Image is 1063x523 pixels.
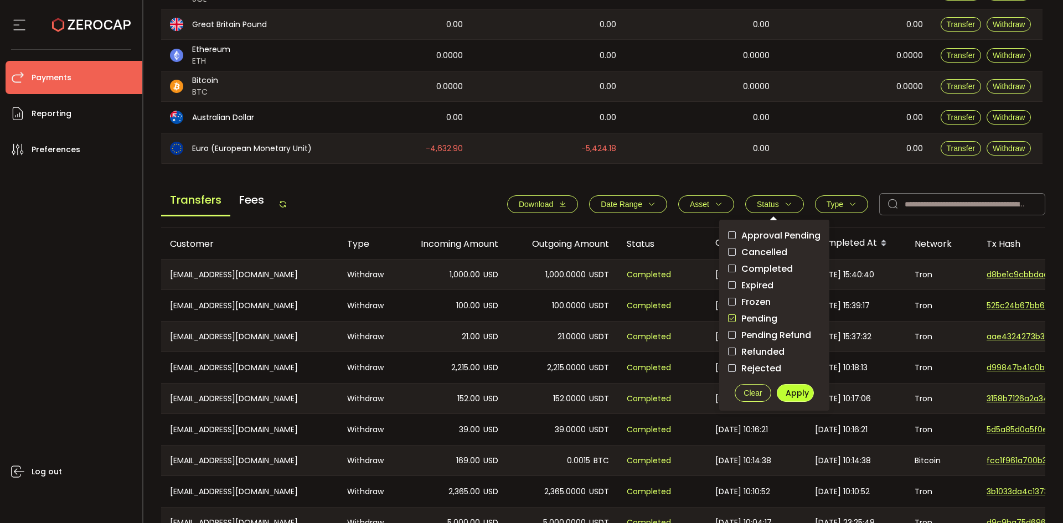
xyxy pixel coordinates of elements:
[1008,470,1063,523] iframe: Chat Widget
[192,44,230,55] span: Ethereum
[338,260,396,289] div: Withdraw
[906,322,978,351] div: Tron
[815,330,871,343] span: [DATE] 15:37:32
[906,414,978,445] div: Tron
[483,485,498,498] span: USD
[32,142,80,158] span: Preferences
[519,200,553,209] span: Download
[507,195,578,213] button: Download
[715,299,770,312] span: [DATE] 15:39:17
[678,195,734,213] button: Asset
[589,485,609,498] span: USDT
[715,423,768,436] span: [DATE] 10:16:21
[436,80,463,93] span: 0.0000
[896,49,923,62] span: 0.0000
[993,82,1025,91] span: Withdraw
[736,363,781,374] span: Rejected
[170,111,183,124] img: aud_portfolio.svg
[32,464,62,480] span: Log out
[757,200,779,209] span: Status
[594,454,609,467] span: BTC
[589,299,609,312] span: USDT
[507,237,618,250] div: Outgoing Amount
[456,299,480,312] span: 100.00
[170,80,183,93] img: btc_portfolio.svg
[192,112,254,123] span: Australian Dollar
[483,361,498,374] span: USD
[589,268,609,281] span: USDT
[32,106,71,122] span: Reporting
[736,313,777,324] span: Pending
[736,280,773,291] span: Expired
[715,268,775,281] span: [DATE] 15:40:40
[627,268,671,281] span: Completed
[690,200,709,209] span: Asset
[906,476,978,507] div: Tron
[338,322,396,351] div: Withdraw
[462,330,480,343] span: 21.00
[736,263,793,274] span: Completed
[706,234,806,253] div: Created At
[743,80,770,93] span: 0.0000
[744,389,762,397] span: Clear
[815,392,871,405] span: [DATE] 10:17:06
[483,330,498,343] span: USD
[906,260,978,289] div: Tron
[987,79,1031,94] button: Withdraw
[589,361,609,374] span: USDT
[987,17,1031,32] button: Withdraw
[338,384,396,413] div: Withdraw
[806,234,906,253] div: Completed At
[993,20,1025,29] span: Withdraw
[753,18,770,31] span: 0.00
[906,142,923,155] span: 0.00
[906,446,978,475] div: Bitcoin
[601,200,642,209] span: Date Range
[161,185,230,216] span: Transfers
[777,384,814,402] button: Apply
[600,49,616,62] span: 0.00
[815,485,870,498] span: [DATE] 10:10:52
[446,18,463,31] span: 0.00
[338,290,396,321] div: Withdraw
[906,18,923,31] span: 0.00
[627,361,671,374] span: Completed
[161,414,338,445] div: [EMAIL_ADDRESS][DOMAIN_NAME]
[161,446,338,475] div: [EMAIL_ADDRESS][DOMAIN_NAME]
[715,485,770,498] span: [DATE] 10:10:52
[581,142,616,155] span: -5,424.18
[715,454,771,467] span: [DATE] 10:14:38
[338,414,396,445] div: Withdraw
[736,297,771,307] span: Frozen
[815,361,868,374] span: [DATE] 10:18:13
[627,330,671,343] span: Completed
[426,142,463,155] span: -4,632.90
[446,111,463,124] span: 0.00
[815,299,870,312] span: [DATE] 15:39:17
[987,141,1031,156] button: Withdraw
[161,237,338,250] div: Customer
[459,423,480,436] span: 39.00
[827,200,843,209] span: Type
[941,141,982,156] button: Transfer
[161,290,338,321] div: [EMAIL_ADDRESS][DOMAIN_NAME]
[815,195,868,213] button: Type
[450,268,480,281] span: 1,000.00
[743,49,770,62] span: 0.0000
[753,111,770,124] span: 0.00
[745,195,804,213] button: Status
[993,113,1025,122] span: Withdraw
[815,423,868,436] span: [DATE] 10:16:21
[483,392,498,405] span: USD
[736,330,811,340] span: Pending Refund
[627,299,671,312] span: Completed
[161,260,338,289] div: [EMAIL_ADDRESS][DOMAIN_NAME]
[618,237,706,250] div: Status
[483,423,498,436] span: USD
[600,111,616,124] span: 0.00
[483,268,498,281] span: USD
[947,144,976,153] span: Transfer
[545,268,586,281] span: 1,000.0000
[192,143,312,154] span: Euro (European Monetary Unit)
